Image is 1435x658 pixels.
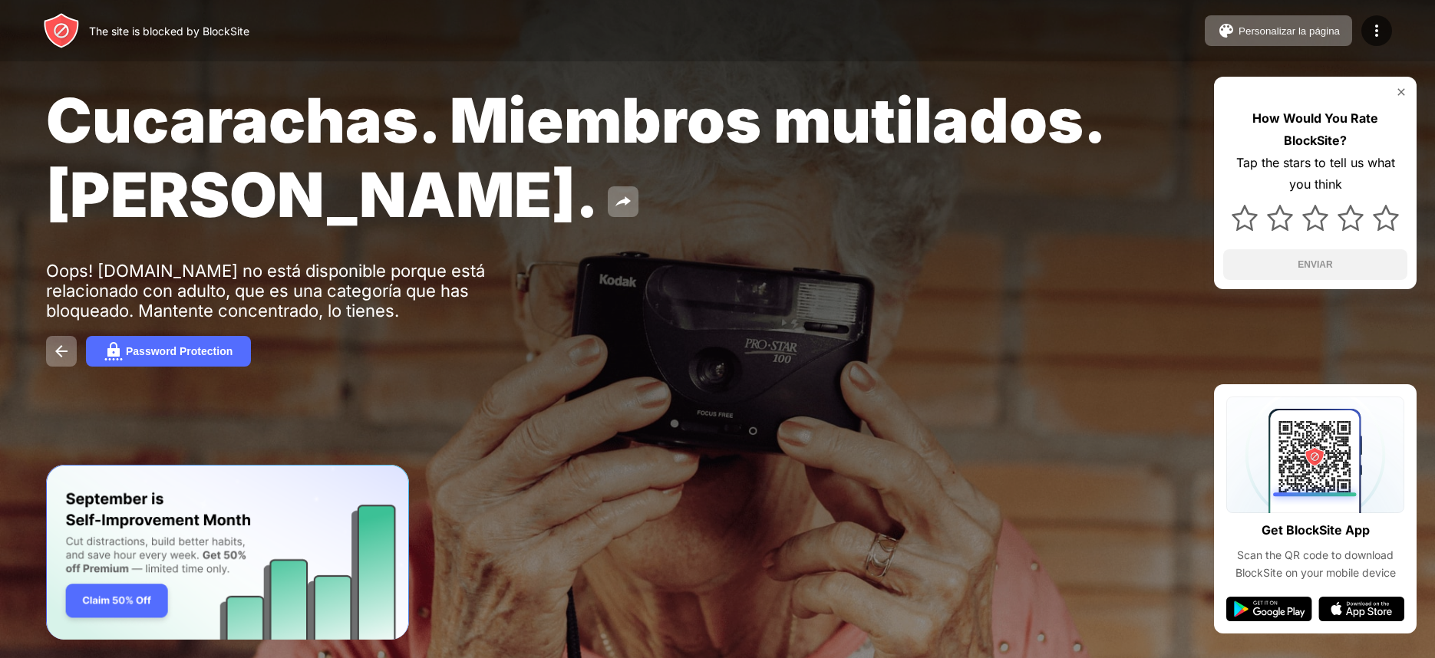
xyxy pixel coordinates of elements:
[46,83,1103,232] span: Cucarachas. Miembros mutilados. [PERSON_NAME].
[46,465,409,640] iframe: Banner
[104,342,123,360] img: password.svg
[1232,205,1258,231] img: star.svg
[1239,25,1340,37] div: Personalizar la página
[1267,205,1293,231] img: star.svg
[1302,205,1328,231] img: star.svg
[46,261,520,321] div: Oops! [DOMAIN_NAME] no está disponible porque está relacionado con adulto, que es una categoría q...
[43,12,80,49] img: header-logo.svg
[1226,396,1404,513] img: qrcode.svg
[1223,107,1407,152] div: How Would You Rate BlockSite?
[1226,547,1404,581] div: Scan the QR code to download BlockSite on your mobile device
[1217,21,1235,40] img: pallet.svg
[1395,86,1407,98] img: rate-us-close.svg
[126,345,233,357] div: Password Protection
[1318,597,1404,621] img: app-store.svg
[86,336,251,367] button: Password Protection
[1205,15,1352,46] button: Personalizar la página
[1223,152,1407,196] div: Tap the stars to tell us what you think
[1262,519,1370,541] div: Get BlockSite App
[1223,249,1407,280] button: ENVIAR
[1367,21,1386,40] img: menu-icon.svg
[89,25,249,38] div: The site is blocked by BlockSite
[52,342,71,360] img: back.svg
[1373,205,1399,231] img: star.svg
[1338,205,1364,231] img: star.svg
[1226,597,1312,621] img: google-play.svg
[614,192,632,211] img: share.svg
